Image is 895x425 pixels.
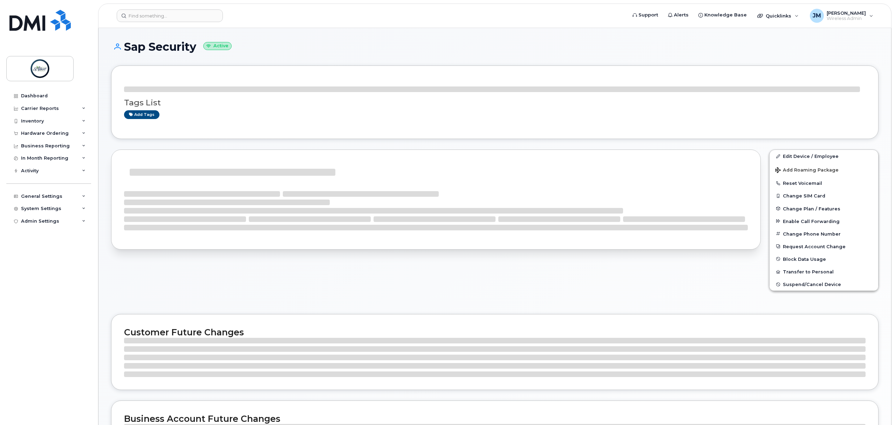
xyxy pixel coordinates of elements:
span: Change Plan / Features [783,206,840,211]
span: Suspend/Cancel Device [783,282,841,287]
button: Enable Call Forwarding [770,215,878,228]
a: Add tags [124,110,159,119]
h1: Sap Security [111,41,879,53]
button: Suspend/Cancel Device [770,278,878,291]
button: Block Data Usage [770,253,878,265]
button: Transfer to Personal [770,265,878,278]
h3: Tags List [124,98,866,107]
button: Add Roaming Package [770,162,878,177]
button: Change Phone Number [770,228,878,240]
a: Edit Device / Employee [770,150,878,162]
button: Request Account Change [770,240,878,253]
h2: Business Account Future Changes [124,413,866,424]
small: Active [203,42,232,50]
button: Reset Voicemail [770,177,878,189]
h2: Customer Future Changes [124,327,866,337]
button: Change Plan / Features [770,202,878,215]
button: Change SIM Card [770,189,878,202]
span: Add Roaming Package [775,167,839,174]
span: Enable Call Forwarding [783,218,840,224]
